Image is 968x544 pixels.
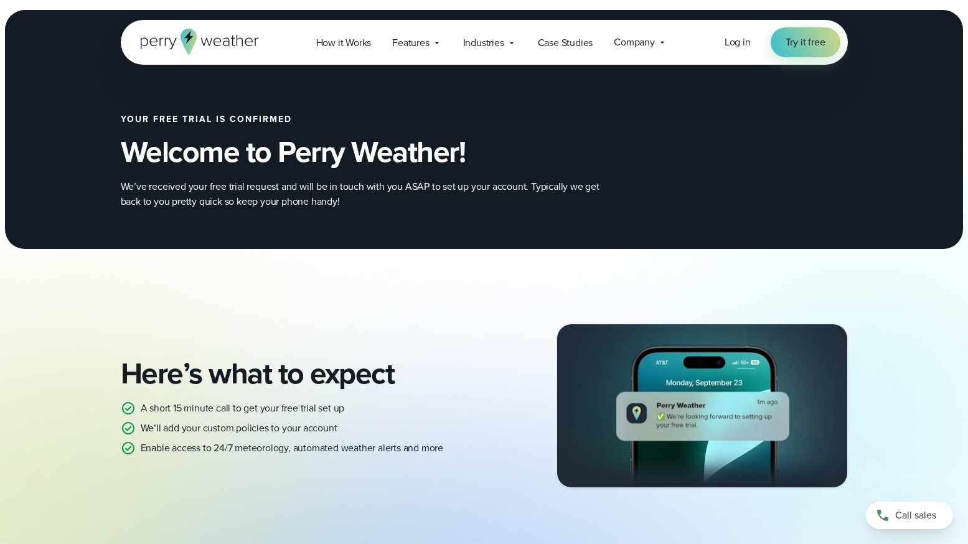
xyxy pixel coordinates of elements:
p: A short 15 minute call to get your free trial set up [141,401,345,416]
p: We’ll add your custom policies to your account [141,421,337,436]
span: Company [614,35,655,50]
h2: Your free trial is confirmed [121,115,661,124]
p: We’ve received your free trial request and will be in touch with you ASAP to set up your account.... [121,179,619,209]
a: Log in [725,35,751,50]
a: How it Works [306,30,382,55]
span: Try it free [786,35,825,50]
a: Call sales [866,502,953,529]
p: Enable access to 24/7 meteorology, automated weather alerts and more [141,441,443,456]
h2: Welcome to Perry Weather! [121,134,661,169]
span: Industries [463,35,504,50]
span: Call sales [895,508,936,523]
a: Case Studies [527,30,604,55]
span: Features [392,35,429,50]
h2: Here’s what to expect [121,356,474,391]
span: Case Studies [538,35,593,50]
a: Try it free [771,27,840,57]
span: Log in [725,35,751,49]
span: How it Works [316,35,372,50]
